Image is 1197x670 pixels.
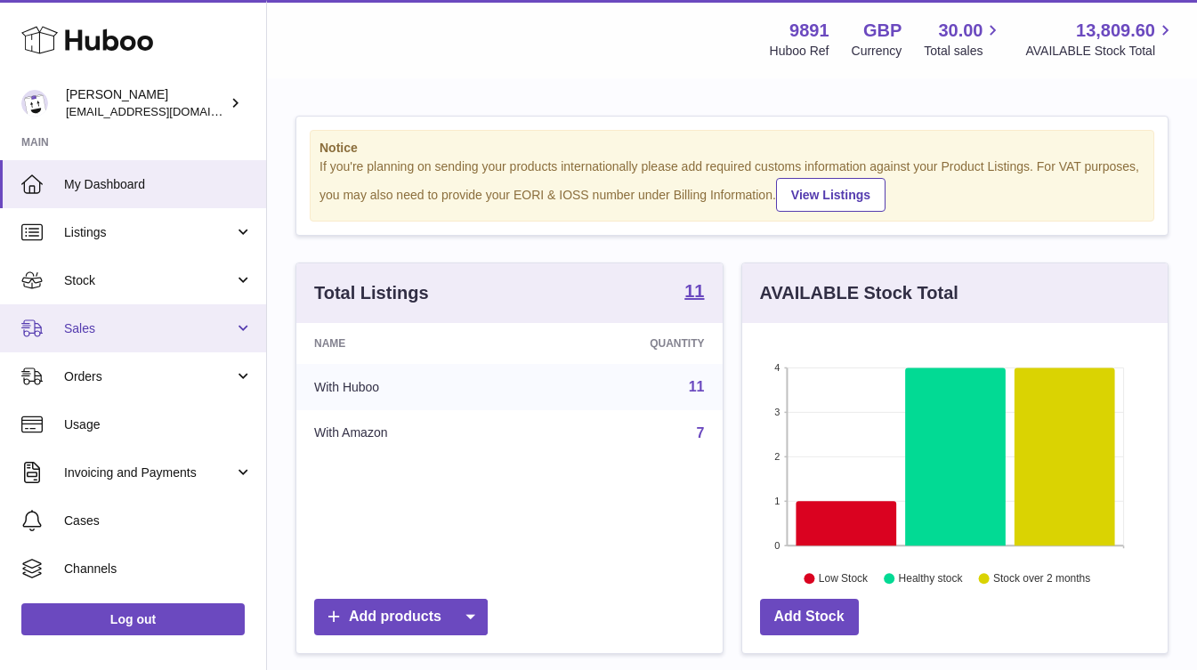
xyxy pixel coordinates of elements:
a: 30.00 Total sales [924,19,1003,60]
text: 0 [774,540,780,551]
text: 1 [774,496,780,506]
span: Channels [64,561,253,577]
div: Currency [852,43,902,60]
th: Quantity [530,323,723,364]
a: 13,809.60 AVAILABLE Stock Total [1025,19,1176,60]
span: Total sales [924,43,1003,60]
span: My Dashboard [64,176,253,193]
span: Invoicing and Payments [64,464,234,481]
a: Log out [21,603,245,635]
strong: Notice [319,140,1144,157]
div: If you're planning on sending your products internationally please add required customs informati... [319,158,1144,212]
text: Healthy stock [898,572,963,585]
a: 11 [684,282,704,303]
span: 30.00 [938,19,983,43]
h3: AVAILABLE Stock Total [760,281,958,305]
strong: 9891 [789,19,829,43]
a: View Listings [776,178,886,212]
span: 13,809.60 [1076,19,1155,43]
a: Add products [314,599,488,635]
span: Cases [64,513,253,529]
span: Orders [64,368,234,385]
h3: Total Listings [314,281,429,305]
span: Usage [64,416,253,433]
th: Name [296,323,530,364]
span: [EMAIL_ADDRESS][DOMAIN_NAME] [66,104,262,118]
td: With Huboo [296,364,530,410]
a: 11 [689,379,705,394]
a: Add Stock [760,599,859,635]
text: Stock over 2 months [993,572,1090,585]
a: 7 [697,425,705,440]
div: [PERSON_NAME] [66,86,226,120]
text: 2 [774,451,780,462]
span: AVAILABLE Stock Total [1025,43,1176,60]
div: Huboo Ref [770,43,829,60]
span: Listings [64,224,234,241]
span: Sales [64,320,234,337]
strong: 11 [684,282,704,300]
span: Stock [64,272,234,289]
text: 4 [774,362,780,373]
text: Low Stock [818,572,868,585]
td: With Amazon [296,410,530,456]
text: 3 [774,407,780,417]
img: ro@thebitterclub.co.uk [21,90,48,117]
strong: GBP [863,19,902,43]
